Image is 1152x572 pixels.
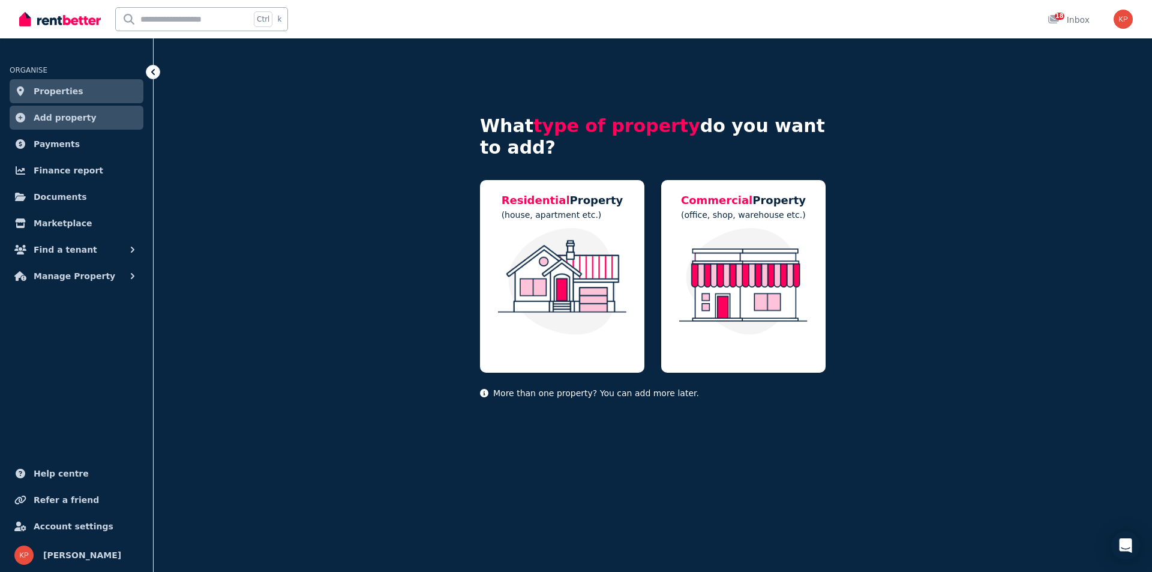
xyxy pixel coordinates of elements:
[10,488,143,512] a: Refer a friend
[681,194,752,206] span: Commercial
[502,194,570,206] span: Residential
[34,466,89,481] span: Help centre
[10,132,143,156] a: Payments
[1055,13,1064,20] span: 18
[43,548,121,562] span: [PERSON_NAME]
[10,238,143,262] button: Find a tenant
[480,115,826,158] h4: What do you want to add?
[34,242,97,257] span: Find a tenant
[14,546,34,565] img: Kate Papashvili
[480,387,826,399] p: More than one property? You can add more later.
[34,216,92,230] span: Marketplace
[277,14,281,24] span: k
[533,115,700,136] span: type of property
[10,185,143,209] a: Documents
[34,84,83,98] span: Properties
[34,110,97,125] span: Add property
[10,79,143,103] a: Properties
[10,514,143,538] a: Account settings
[34,163,103,178] span: Finance report
[1111,531,1140,560] div: Open Intercom Messenger
[34,493,99,507] span: Refer a friend
[1114,10,1133,29] img: Kate Papashvili
[10,158,143,182] a: Finance report
[1048,14,1090,26] div: Inbox
[10,211,143,235] a: Marketplace
[34,519,113,534] span: Account settings
[681,192,806,209] h5: Property
[673,228,814,335] img: Commercial Property
[34,137,80,151] span: Payments
[19,10,101,28] img: RentBetter
[10,264,143,288] button: Manage Property
[10,66,47,74] span: ORGANISE
[502,209,623,221] p: (house, apartment etc.)
[492,228,632,335] img: Residential Property
[34,269,115,283] span: Manage Property
[34,190,87,204] span: Documents
[10,462,143,486] a: Help centre
[681,209,806,221] p: (office, shop, warehouse etc.)
[254,11,272,27] span: Ctrl
[10,106,143,130] a: Add property
[502,192,623,209] h5: Property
